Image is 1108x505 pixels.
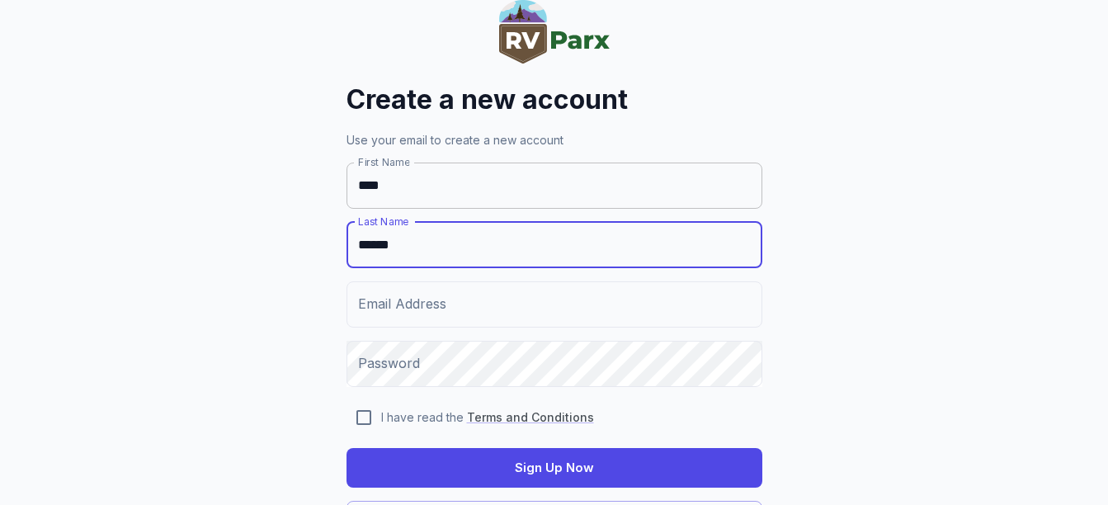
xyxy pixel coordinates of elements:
button: Sign Up Now [347,448,762,488]
p: I have read the [381,408,594,427]
label: Last Name [358,215,408,229]
h4: Create a new account [347,82,762,118]
p: Use your email to create a new account [347,131,762,149]
a: Terms and Conditions [467,410,594,424]
label: First Name [358,155,409,169]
